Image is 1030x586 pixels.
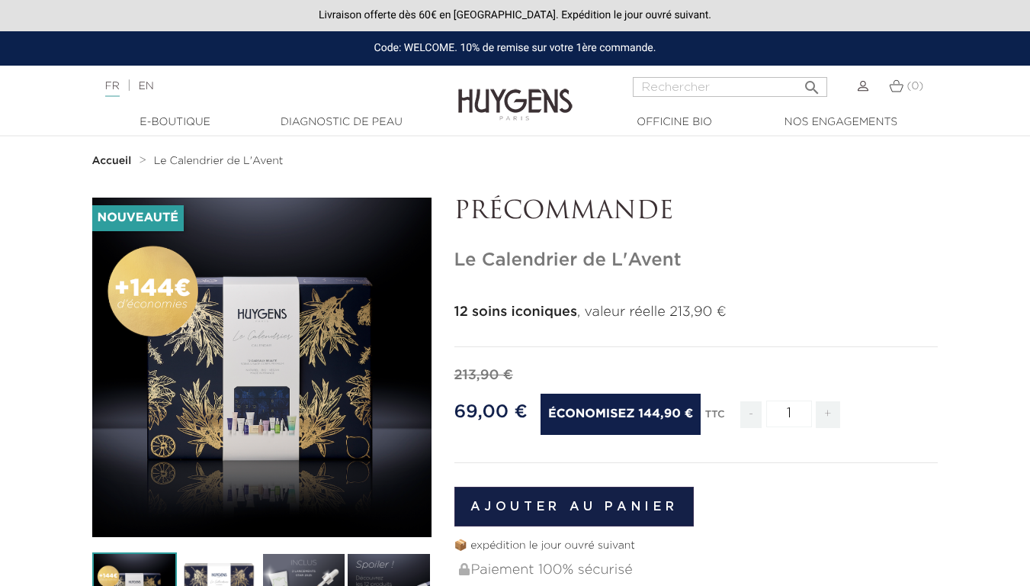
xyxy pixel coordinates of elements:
a: Accueil [92,155,135,167]
span: Économisez 144,90 € [541,394,701,435]
p: 📦 expédition le jour ouvré suivant [454,538,939,554]
a: Nos engagements [765,114,917,130]
span: Le Calendrier de L'Avent [154,156,284,166]
span: + [816,401,840,428]
a: E-Boutique [99,114,252,130]
a: FR [105,81,120,97]
span: 213,90 € [454,369,513,382]
li: Nouveauté [92,205,184,231]
i:  [803,74,821,92]
img: Paiement 100% sécurisé [459,563,470,575]
span: - [740,401,762,428]
p: PRÉCOMMANDE [454,198,939,227]
div: | [98,77,418,95]
input: Rechercher [633,77,827,97]
button:  [798,72,826,93]
a: EN [138,81,153,92]
span: (0) [906,81,923,92]
h1: Le Calendrier de L'Avent [454,250,939,272]
img: Huygens [458,64,573,123]
a: Le Calendrier de L'Avent [154,155,284,167]
p: , valeur réelle 213,90 € [454,302,939,323]
strong: 12 soins iconiques [454,305,577,319]
span: 69,00 € [454,403,528,421]
a: Diagnostic de peau [265,114,418,130]
strong: Accueil [92,156,132,166]
button: Ajouter au panier [454,487,695,526]
a: Officine Bio [598,114,751,130]
div: TTC [705,398,725,439]
input: Quantité [766,401,812,427]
